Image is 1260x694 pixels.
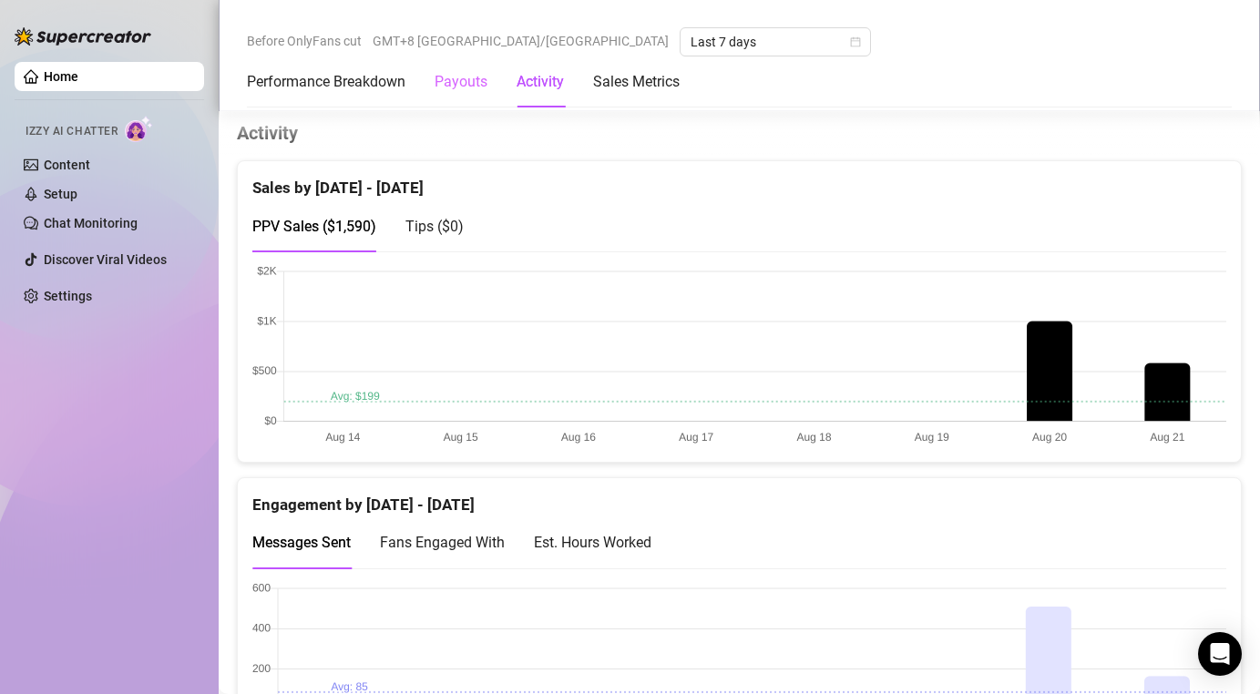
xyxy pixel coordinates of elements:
img: AI Chatter [125,116,153,142]
span: Last 7 days [691,28,860,56]
div: Engagement by [DATE] - [DATE] [252,478,1226,517]
div: Est. Hours Worked [534,531,651,554]
span: PPV Sales ( $1,590 ) [252,218,376,235]
h4: Activity [237,120,1242,146]
a: Settings [44,289,92,303]
span: Messages Sent [252,534,351,551]
div: Sales by [DATE] - [DATE] [252,161,1226,200]
a: Chat Monitoring [44,216,138,230]
a: Setup [44,187,77,201]
span: calendar [850,36,861,47]
img: logo-BBDzfeDw.svg [15,27,151,46]
div: Performance Breakdown [247,71,405,93]
span: Izzy AI Chatter [26,123,118,140]
a: Discover Viral Videos [44,252,167,267]
span: GMT+8 [GEOGRAPHIC_DATA]/[GEOGRAPHIC_DATA] [373,27,669,55]
div: Payouts [435,71,487,93]
div: Activity [517,71,564,93]
div: Open Intercom Messenger [1198,632,1242,676]
span: Fans Engaged With [380,534,505,551]
div: Sales Metrics [593,71,680,93]
a: Content [44,158,90,172]
span: Before OnlyFans cut [247,27,362,55]
a: Home [44,69,78,84]
span: Tips ( $0 ) [405,218,464,235]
